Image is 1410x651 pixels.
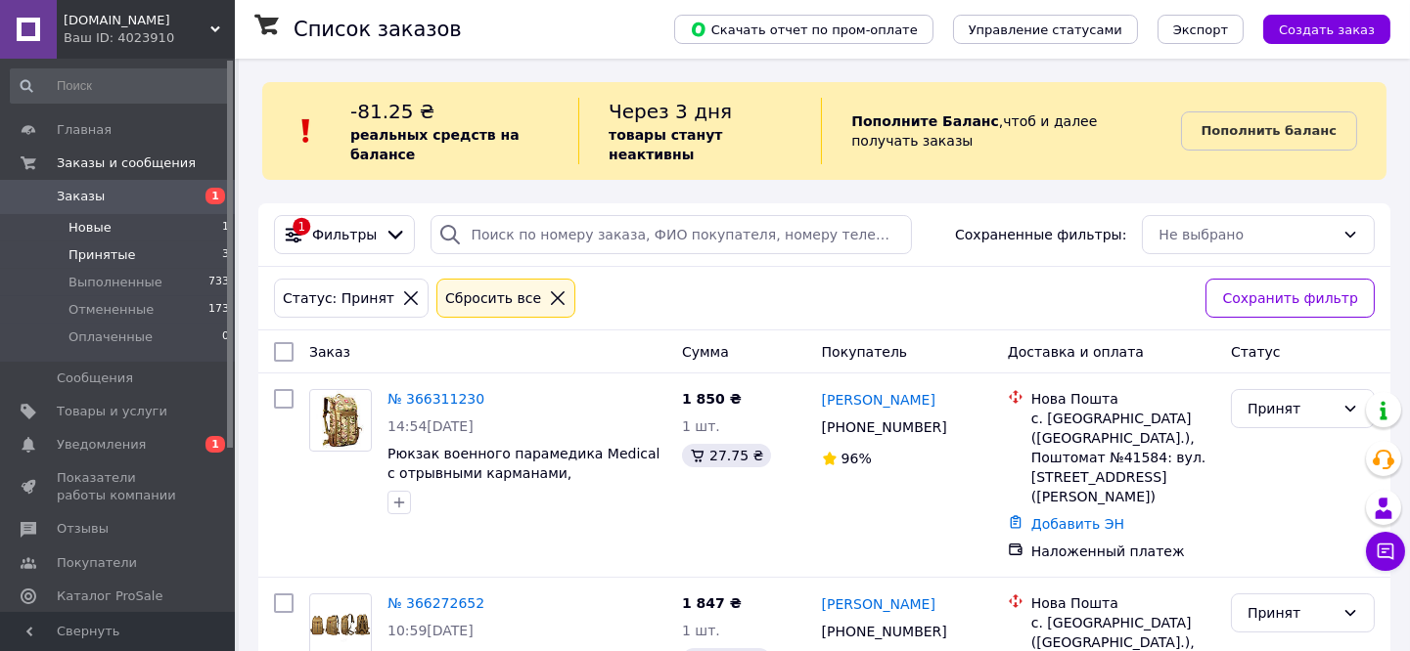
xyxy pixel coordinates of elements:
button: Чат с покупателем [1366,532,1405,571]
button: Экспорт [1158,15,1244,44]
div: Наложенный платеж [1031,542,1215,561]
span: 1 шт. [682,623,720,638]
span: Уведомления [57,436,146,454]
span: 173 [208,301,229,319]
button: Управление статусами [953,15,1138,44]
b: реальных средств на балансе [350,127,520,162]
a: [PERSON_NAME] [822,594,935,614]
span: 14:54[DATE] [387,418,474,434]
a: Добавить ЭН [1031,516,1124,532]
span: Байрактар.ua [64,12,210,29]
div: Нова Пошта [1031,389,1215,409]
span: 1 [205,436,225,453]
div: Нова Пошта [1031,593,1215,613]
span: Заказы и сообщения [57,154,196,172]
a: № 366311230 [387,391,484,407]
span: 733 [208,274,229,291]
span: Отмененные [68,301,154,319]
div: , чтоб и далее получать заказы [821,98,1180,164]
a: № 366272652 [387,595,484,611]
div: Статус: Принят [279,287,398,309]
span: Покупатель [822,344,908,360]
span: Сохраненные фильтры: [955,225,1126,244]
button: Сохранить фильтр [1205,279,1375,318]
img: :exclamation: [292,116,321,146]
span: 10:59[DATE] [387,623,474,638]
a: Фото товару [309,389,372,452]
span: 0 [222,328,229,346]
span: 1 шт. [682,418,720,434]
span: Отзывы [57,520,109,538]
span: 1 850 ₴ [682,391,742,407]
b: Пополните Баланс [851,113,999,129]
div: [PHONE_NUMBER] [818,413,951,441]
span: Экспорт [1173,22,1228,37]
span: Скачать отчет по пром-оплате [690,21,918,38]
button: Скачать отчет по пром-оплате [674,15,933,44]
span: Доставка и оплата [1008,344,1144,360]
span: Оплаченные [68,328,153,346]
div: Сбросить все [441,287,545,309]
a: Рюкзак военного парамедика Medical с отрывными карманами, тактический рюкзак боевого медика зсу t... [387,446,660,520]
div: с. [GEOGRAPHIC_DATA] ([GEOGRAPHIC_DATA].), Поштомат №41584: вул. [STREET_ADDRESS] ([PERSON_NAME]) [1031,409,1215,506]
div: Принят [1248,602,1335,624]
span: Сумма [682,344,729,360]
span: Фильтры [312,225,377,244]
span: 3 [222,246,229,264]
span: Управление статусами [969,22,1122,37]
span: Через 3 дня [609,100,732,123]
div: [PHONE_NUMBER] [818,618,951,645]
span: Главная [57,121,112,139]
span: Каталог ProSale [57,587,162,605]
span: Заказы [57,188,105,205]
span: 1 [222,219,229,237]
span: Покупатели [57,554,137,572]
span: Создать заказ [1279,22,1375,37]
a: [PERSON_NAME] [822,390,935,410]
a: Создать заказ [1244,21,1390,36]
input: Поиск по номеру заказа, ФИО покупателя, номеру телефона, Email, номеру накладной [431,215,911,254]
b: Пополнить баланс [1202,123,1337,138]
span: Показатели работы компании [57,469,181,504]
span: Сообщения [57,369,133,387]
span: Сохранить фильтр [1222,287,1358,309]
span: 96% [841,451,872,466]
div: Принят [1248,398,1335,419]
div: Не выбрано [1159,224,1335,245]
div: Ваш ID: 4023910 [64,29,235,47]
h1: Список заказов [294,18,462,41]
span: Новые [68,219,112,237]
span: 1 [205,188,225,204]
div: 27.75 ₴ [682,444,771,467]
a: Пополнить баланс [1181,111,1357,151]
span: Товары и услуги [57,403,167,420]
span: Статус [1231,344,1281,360]
span: -81.25 ₴ [350,100,434,123]
span: Заказ [309,344,350,360]
span: 1 847 ₴ [682,595,742,611]
b: товары станут неактивны [609,127,722,162]
span: Выполненные [68,274,162,291]
img: Фото товару [317,390,365,451]
span: Принятые [68,246,136,264]
button: Создать заказ [1263,15,1390,44]
img: Фото товару [310,607,371,643]
input: Поиск [10,68,231,104]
